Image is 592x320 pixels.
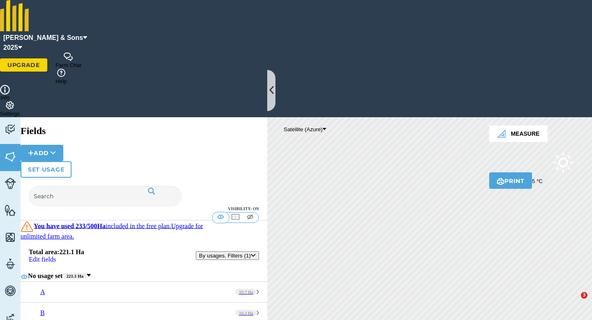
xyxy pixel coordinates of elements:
[581,292,587,299] span: 3
[3,43,18,53] span: 2025
[497,130,506,138] img: Ruler icon
[40,288,45,295] span: A
[5,204,16,216] img: svg+xml;base64,PHN2ZyB4bWxucz0iaHR0cDovL3d3dy53My5vcmcvMjAwMC9zdmciIHdpZHRoPSI1NiIgaGVpZ2h0PSI2MC...
[29,186,182,206] input: Search
[196,251,259,260] button: By usages, Filters (1)
[28,148,34,158] img: svg+xml;base64,PHN2ZyB4bWxucz0iaHR0cDovL3d3dy53My5vcmcvMjAwMC9zdmciIHdpZHRoPSIxNCIgaGVpZ2h0PSIyNC...
[215,213,226,221] img: svg+xml;base64,PHN2ZyB4bWxucz0iaHR0cDovL3d3dy53My5vcmcvMjAwMC9zdmciIHdpZHRoPSI1MCIgaGVpZ2h0PSI0MC...
[21,271,28,281] img: svg+xml;base64,PHN2ZyB4bWxucz0iaHR0cDovL3d3dy53My5vcmcvMjAwMC9zdmciIHdpZHRoPSIxOCIgaGVpZ2h0PSIyNC...
[5,151,16,163] img: svg+xml;base64,PHN2ZyB4bWxucz0iaHR0cDovL3d3dy53My5vcmcvMjAwMC9zdmciIHdpZHRoPSI1NiIgaGVpZ2h0PSI2MC...
[235,310,257,316] span: 10.3 Ha
[21,222,203,239] span: included in the free plan .
[29,206,259,211] div: Visibility: On
[29,248,84,255] strong: Total area : 221.1 Ha
[3,33,83,43] span: [PERSON_NAME] & Sons
[235,289,257,295] span: 10.7 Ha
[21,125,267,137] h2: Fields
[5,123,16,136] img: svg+xml;base64,PD94bWwgdmVyc2lvbj0iMS4wIiBlbmNvZGluZz0idXRmLTgiPz4KPCEtLSBHZW5lcmF0b3I6IEFkb2JlIE...
[5,231,16,243] img: svg+xml;base64,PHN2ZyB4bWxucz0iaHR0cDovL3d3dy53My5vcmcvMjAwMC9zdmciIHdpZHRoPSI1NiIgaGVpZ2h0PSI2MC...
[63,53,73,61] img: Two speech bubbles overlapping with the left bubble in the forefront
[21,220,34,233] img: svg+xml;base64,PHN2ZyB4bWxucz0iaHR0cDovL3d3dy53My5vcmcvMjAwMC9zdmciIHdpZHRoPSIzMiIgaGVpZ2h0PSIzMC...
[543,142,584,183] img: svg+xml;base64,PD94bWwgdmVyc2lvbj0iMS4wIiBlbmNvZGluZz0idXRmLTgiPz4KPCEtLSBHZW5lcmF0b3I6IEFkb2JlIE...
[230,213,240,221] img: svg+xml;base64,PHN2ZyB4bWxucz0iaHR0cDovL3d3dy53My5vcmcvMjAwMC9zdmciIHdpZHRoPSI1MCIgaGVpZ2h0PSI0MC...
[34,222,106,229] strong: You have used 233/500Ha
[489,172,532,189] button: Print
[55,69,67,84] button: Help
[56,69,66,77] img: A question mark icon
[245,213,255,221] img: svg+xml;base64,PHN2ZyB4bWxucz0iaHR0cDovL3d3dy53My5vcmcvMjAwMC9zdmciIHdpZHRoPSI1MCIgaGVpZ2h0PSI0MC...
[148,186,155,196] img: svg+xml;base64,PHN2ZyB4bWxucz0iaHR0cDovL3d3dy53My5vcmcvMjAwMC9zdmciIHdpZHRoPSIxOSIgaGVpZ2h0PSIyNC...
[489,125,548,142] button: Measure
[5,285,16,297] img: svg+xml;base64,PD94bWwgdmVyc2lvbj0iMS4wIiBlbmNvZGluZz0idXRmLTgiPz4KPCEtLSBHZW5lcmF0b3I6IEFkb2JlIE...
[66,274,83,278] strong: 221.1 Ha
[532,178,543,184] span: 5 ° C
[5,258,16,270] img: svg+xml;base64,PD94bWwgdmVyc2lvbj0iMS4wIiBlbmNvZGluZz0idXRmLTgiPz4KPCEtLSBHZW5lcmF0b3I6IEFkb2JlIE...
[29,256,56,263] a: Edit fields
[55,78,67,84] div: Help
[21,271,267,281] div: No usage set221.1 Ha
[55,53,81,68] button: Farm Chat
[284,126,326,132] button: Satellite (Azure)
[532,142,584,184] button: 5 °C
[40,309,45,316] span: B
[21,222,203,239] span: Upgrade for unlimited farm area.
[497,176,504,186] img: svg+xml;base64,PHN2ZyB4bWxucz0iaHR0cDovL3d3dy53My5vcmcvMjAwMC9zdmciIHdpZHRoPSIxOSIgaGVpZ2h0PSIyNC...
[21,222,203,239] a: You have used 233/500Haincluded in the free plan.Upgrade for unlimited farm area.
[5,101,15,109] img: A cog icon
[21,145,63,161] button: Add
[564,292,584,312] iframe: Intercom live chat
[5,177,16,190] img: svg+xml;base64,PD94bWwgdmVyc2lvbj0iMS4wIiBlbmNvZGluZz0idXRmLTgiPz4KPCEtLSBHZW5lcmF0b3I6IEFkb2JlIE...
[21,282,267,302] a: A10.7 Ha
[28,272,62,279] strong: No usage set
[55,62,81,68] div: Farm Chat
[21,161,72,178] a: Set usage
